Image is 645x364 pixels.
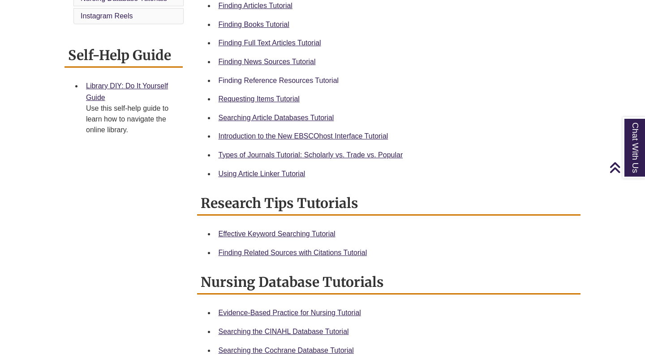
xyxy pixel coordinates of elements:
a: Using Article Linker Tutorial [219,170,305,178]
a: Evidence-Based Practice for Nursing Tutorial [219,309,361,316]
a: Library DIY: Do It Yourself Guide [86,82,168,101]
a: Effective Keyword Searching Tutorial [219,230,335,238]
a: Searching Article Databases Tutorial [219,114,334,121]
a: Finding Books Tutorial [219,21,289,28]
div: Use this self-help guide to learn how to navigate the online library. [86,103,176,135]
h2: Research Tips Tutorials [197,192,581,216]
a: Searching the CINAHL Database Tutorial [219,328,349,335]
a: Finding Articles Tutorial [219,2,292,9]
a: Requesting Items Tutorial [219,95,300,103]
a: Back to Top [609,161,643,173]
a: Finding News Sources Tutorial [219,58,316,65]
h2: Self-Help Guide [64,44,183,68]
a: Finding Full Text Articles Tutorial [219,39,321,47]
a: Introduction to the New EBSCOhost Interface Tutorial [219,132,388,140]
a: Instagram Reels [81,12,133,20]
a: Finding Reference Resources Tutorial [219,77,339,84]
a: Types of Journals Tutorial: Scholarly vs. Trade vs. Popular [219,151,403,159]
a: Finding Related Sources with Citations Tutorial [219,249,367,256]
a: Searching the Cochrane Database Tutorial [219,347,354,354]
h2: Nursing Database Tutorials [197,271,581,295]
